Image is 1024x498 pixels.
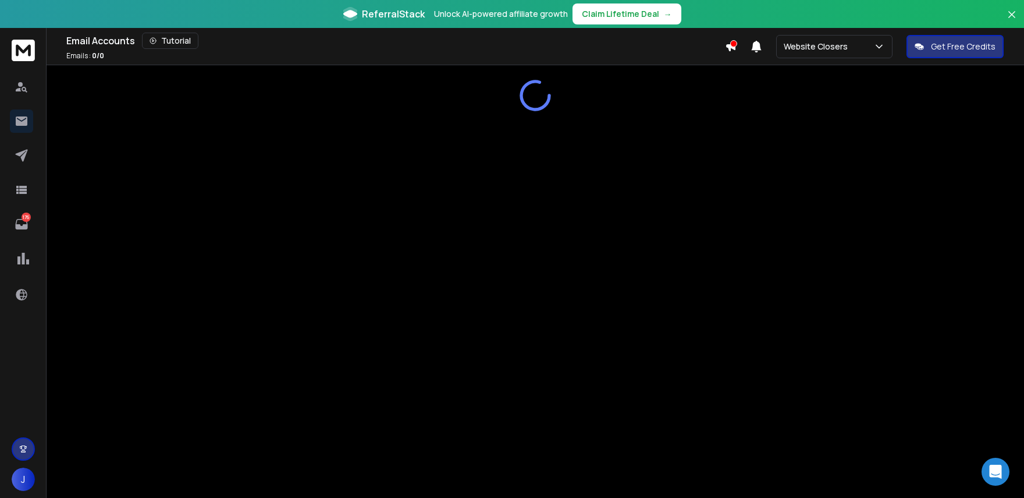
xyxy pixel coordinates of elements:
p: Emails : [66,51,104,61]
div: Email Accounts [66,33,725,49]
p: Unlock AI-powered affiliate growth [434,8,568,20]
span: → [664,8,672,20]
button: Get Free Credits [906,35,1004,58]
div: Open Intercom Messenger [982,458,1009,486]
p: Website Closers [784,41,852,52]
button: Tutorial [142,33,198,49]
p: 176 [22,213,31,222]
button: Claim Lifetime Deal→ [573,3,681,24]
button: Close banner [1004,7,1019,35]
button: J [12,468,35,491]
a: 176 [10,213,33,236]
span: ReferralStack [362,7,425,21]
p: Get Free Credits [931,41,995,52]
span: 0 / 0 [92,51,104,61]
